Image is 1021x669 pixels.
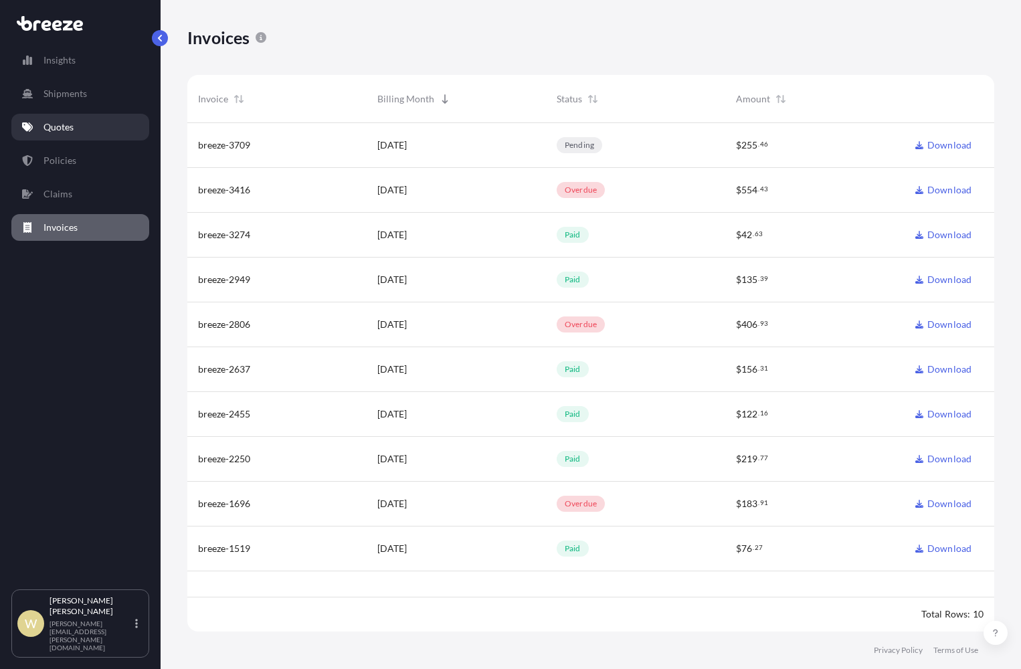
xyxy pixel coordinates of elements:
span: $ [736,409,741,419]
span: 554 [741,185,757,195]
button: Sort [773,91,789,107]
p: Shipments [43,87,87,100]
span: [DATE] [377,273,407,286]
p: [PERSON_NAME] [PERSON_NAME] [50,595,132,617]
a: Download [915,318,971,331]
span: Billing Month [377,92,434,106]
span: breeze-2637 [198,363,250,376]
span: $ [736,275,741,284]
p: paid [565,543,581,554]
span: [DATE] [377,183,407,197]
p: Claims [43,187,72,201]
span: . [758,321,759,326]
span: 46 [760,142,768,147]
span: $ [736,185,741,195]
span: [DATE] [377,363,407,376]
span: 63 [755,231,763,236]
p: Invoices [43,221,78,234]
p: paid [565,274,581,285]
span: 77 [760,456,768,460]
span: breeze-2250 [198,452,250,466]
span: [DATE] [377,542,407,555]
a: Shipments [11,80,149,107]
span: 27 [755,545,763,550]
span: 183 [741,499,757,508]
p: Policies [43,154,76,167]
span: breeze-3274 [198,228,250,242]
span: . [753,545,754,550]
span: 156 [741,365,757,374]
span: . [758,411,759,415]
a: Quotes [11,114,149,140]
a: Download [915,363,971,376]
p: overdue [565,319,597,330]
a: Download [915,407,971,421]
p: Insights [43,54,76,67]
p: Quotes [43,120,74,134]
span: . [758,456,759,460]
span: Amount [736,92,770,106]
a: Privacy Policy [874,645,923,656]
span: 42 [741,230,752,240]
span: . [758,187,759,191]
button: Sort [585,91,601,107]
div: Total Rows: 10 [921,607,984,621]
span: [DATE] [377,228,407,242]
span: 135 [741,275,757,284]
span: . [753,231,754,236]
span: breeze-2806 [198,318,250,331]
span: . [758,142,759,147]
span: 31 [760,366,768,371]
a: Download [915,452,971,466]
p: paid [565,409,581,419]
div: Actions [905,75,994,123]
p: overdue [565,498,597,509]
p: paid [565,229,581,240]
a: Download [915,228,971,242]
span: W [25,617,37,630]
p: Invoices [187,27,250,48]
button: Sort [437,91,453,107]
span: [DATE] [377,407,407,421]
a: Policies [11,147,149,174]
p: paid [565,454,581,464]
a: Insights [11,47,149,74]
a: Download [915,183,971,197]
span: 16 [760,411,768,415]
span: . [758,366,759,371]
span: $ [736,454,741,464]
p: overdue [565,185,597,195]
span: Status [557,92,582,106]
span: $ [736,544,741,553]
span: breeze-2949 [198,273,250,286]
a: Download [915,273,971,286]
span: $ [736,365,741,374]
p: pending [565,140,594,151]
span: 219 [741,454,757,464]
span: breeze-3416 [198,183,250,197]
a: Download [915,542,971,555]
span: breeze-1696 [198,497,250,510]
span: [DATE] [377,497,407,510]
a: Terms of Use [933,645,978,656]
span: 255 [741,140,757,150]
a: Download [915,138,971,152]
span: 91 [760,500,768,505]
span: 406 [741,320,757,329]
a: Claims [11,181,149,207]
span: 93 [760,321,768,326]
span: 43 [760,187,768,191]
span: [DATE] [377,318,407,331]
span: [DATE] [377,452,407,466]
a: Invoices [11,214,149,241]
span: $ [736,140,741,150]
span: 122 [741,409,757,419]
span: Invoice [198,92,228,106]
p: [PERSON_NAME][EMAIL_ADDRESS][PERSON_NAME][DOMAIN_NAME] [50,619,132,652]
span: [DATE] [377,138,407,152]
span: 39 [760,276,768,281]
span: $ [736,320,741,329]
span: $ [736,230,741,240]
